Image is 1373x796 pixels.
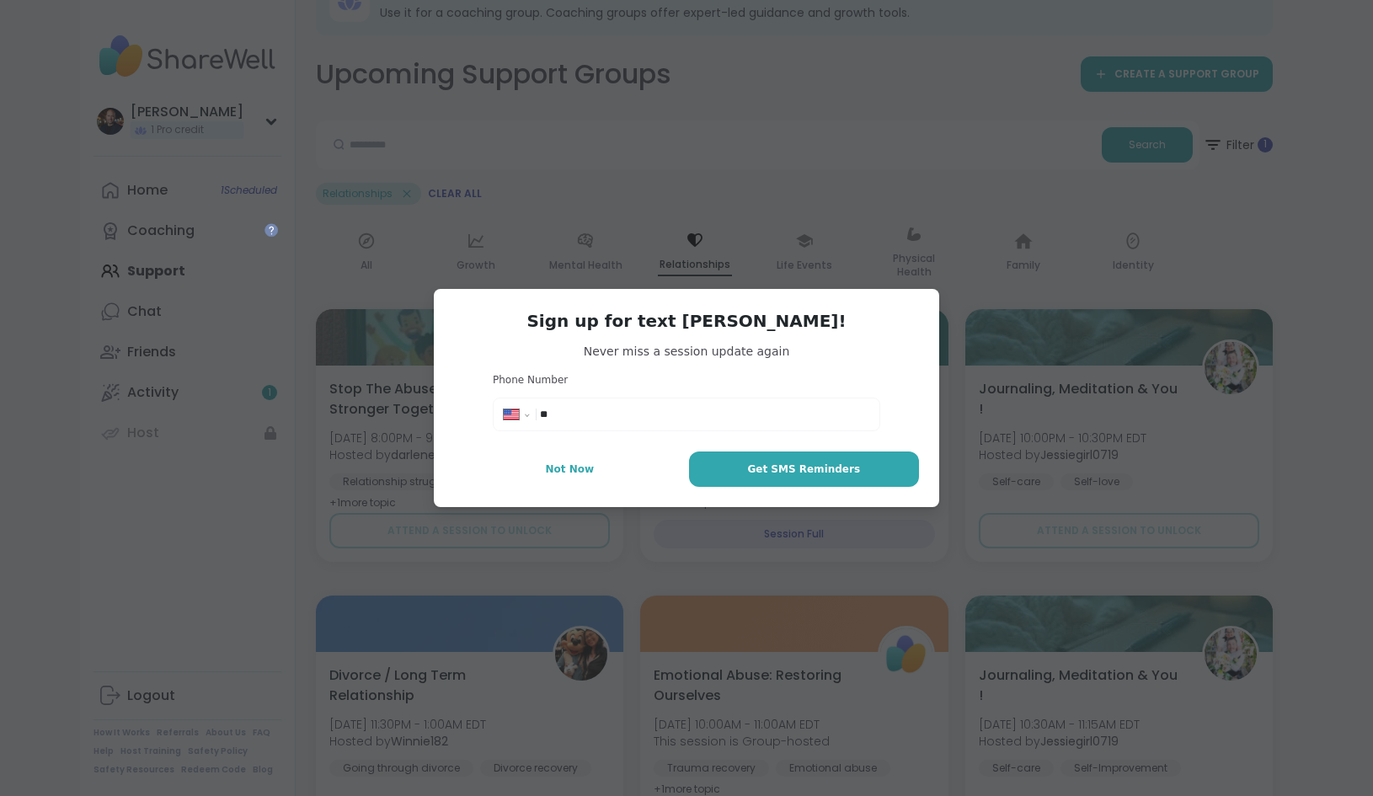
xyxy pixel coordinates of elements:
[504,409,519,419] img: United States
[747,462,860,477] span: Get SMS Reminders
[689,451,919,487] button: Get SMS Reminders
[493,373,880,387] h3: Phone Number
[454,343,919,360] span: Never miss a session update again
[454,309,919,333] h3: Sign up for text [PERSON_NAME]!
[545,462,594,477] span: Not Now
[264,223,278,237] iframe: Spotlight
[454,451,686,487] button: Not Now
